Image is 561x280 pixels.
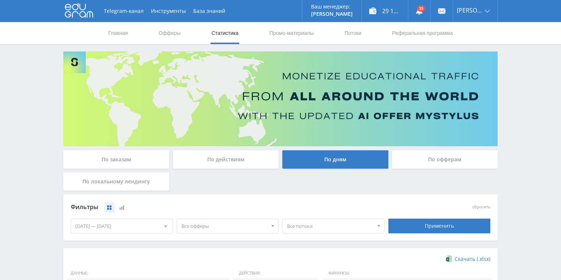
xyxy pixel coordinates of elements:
[311,4,353,10] p: Ваш менеджер:
[282,150,388,169] div: По дням
[67,267,230,280] span: Данные:
[63,172,169,191] div: По локальному лендингу
[107,22,128,44] a: Главная
[323,267,492,280] span: Финансы:
[455,256,490,262] span: Скачать (.xlsx)
[63,51,498,146] img: Banner
[446,255,490,263] a: Скачать (.xlsx)
[158,22,181,44] a: Офферы
[344,22,362,44] a: Потоки
[446,255,452,262] img: xlsx
[392,150,498,169] div: По офферам
[233,267,319,280] span: Действия:
[71,219,173,233] div: [DATE] — [DATE]
[71,202,385,213] div: Фильтры
[311,11,353,17] p: [PERSON_NAME]
[472,205,490,209] button: сбросить
[173,150,279,169] div: По действиям
[211,22,239,44] a: Статистика
[287,219,373,233] span: Все потоки
[391,22,454,44] a: Реферальная программа
[63,150,169,169] div: По заказам
[269,22,314,44] a: Промо-материалы
[457,7,483,13] span: [PERSON_NAME]
[181,219,268,233] span: Все офферы
[388,219,491,233] div: Применить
